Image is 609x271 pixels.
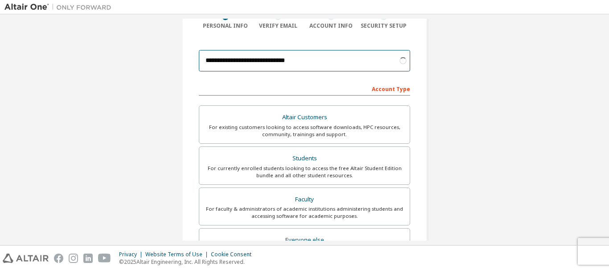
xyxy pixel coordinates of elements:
[252,22,305,29] div: Verify Email
[4,3,116,12] img: Altair One
[205,111,404,124] div: Altair Customers
[205,165,404,179] div: For currently enrolled students looking to access the free Altair Student Edition bundle and all ...
[358,22,411,29] div: Security Setup
[145,251,211,258] div: Website Terms of Use
[54,254,63,263] img: facebook.svg
[205,124,404,138] div: For existing customers looking to access software downloads, HPC resources, community, trainings ...
[205,234,404,246] div: Everyone else
[119,258,257,266] p: © 2025 Altair Engineering, Inc. All Rights Reserved.
[199,22,252,29] div: Personal Info
[304,22,358,29] div: Account Info
[98,254,111,263] img: youtube.svg
[205,152,404,165] div: Students
[211,251,257,258] div: Cookie Consent
[69,254,78,263] img: instagram.svg
[205,205,404,220] div: For faculty & administrators of academic institutions administering students and accessing softwa...
[3,254,49,263] img: altair_logo.svg
[83,254,93,263] img: linkedin.svg
[199,81,410,96] div: Account Type
[119,251,145,258] div: Privacy
[205,193,404,206] div: Faculty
